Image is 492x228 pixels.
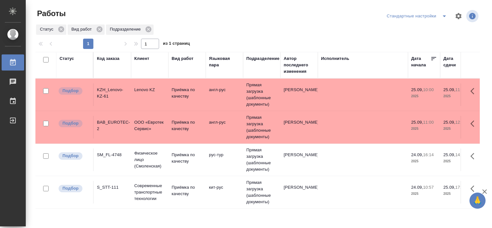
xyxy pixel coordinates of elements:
div: Автор последнего изменения [284,55,315,75]
p: Приёмка по качеству [172,119,203,132]
p: Подбор [62,185,79,192]
div: Можно подбирать исполнителей [58,152,90,160]
div: Вид работ [68,24,105,35]
p: Подразделение [110,26,143,33]
p: 2025 [443,158,469,165]
div: Исполнитель [321,55,349,62]
div: Можно подбирать исполнителей [58,184,90,193]
div: Подразделение [246,55,279,62]
p: 11:00 [455,87,466,92]
button: Здесь прячутся важные кнопки [467,148,482,164]
p: 2025 [411,158,437,165]
span: 🙏 [472,194,483,207]
p: 25.09, [443,87,455,92]
p: 24.09, [411,185,423,190]
button: 🙏 [469,193,486,209]
div: Статус [36,24,66,35]
p: Приёмка по качеству [172,184,203,197]
span: Настроить таблицу [451,8,466,24]
p: Подбор [62,153,79,159]
div: SM_FL-4748 [97,152,128,158]
div: KZH_Lenovo-KZ-61 [97,87,128,100]
button: Здесь прячутся важные кнопки [467,83,482,99]
td: [PERSON_NAME] [280,148,318,171]
td: Прямая загрузка (шаблонные документы) [243,111,280,143]
p: Вид работ [71,26,94,33]
div: S_STT-111 [97,184,128,191]
p: 10:57 [423,185,434,190]
p: 2025 [411,126,437,132]
p: 2025 [411,93,437,100]
td: англ-рус [206,83,243,106]
div: Языковая пара [209,55,240,68]
td: Прямая загрузка (шаблонные документы) [243,144,280,176]
p: 10:00 [423,87,434,92]
div: Подразделение [106,24,154,35]
p: 17:00 [455,185,466,190]
div: split button [385,11,451,21]
p: Современные транспортные технологии [134,183,165,202]
p: Подбор [62,120,79,127]
td: [PERSON_NAME] [280,181,318,204]
p: 2025 [411,191,437,197]
td: англ-рус [206,116,243,138]
td: [PERSON_NAME] [280,83,318,106]
button: Здесь прячутся важные кнопки [467,181,482,196]
div: Можно подбирать исполнителей [58,87,90,95]
div: Дата сдачи [443,55,463,68]
p: 2025 [443,93,469,100]
p: 25.09, [411,120,423,125]
div: Код заказа [97,55,119,62]
p: 25.09, [411,87,423,92]
p: 16:14 [423,152,434,157]
p: Подбор [62,88,79,94]
p: 25.09, [443,185,455,190]
p: Статус [40,26,56,33]
div: Вид работ [172,55,194,62]
td: Прямая загрузка (шаблонные документы) [243,79,280,111]
p: 24.09, [411,152,423,157]
td: кит-рус [206,181,243,204]
div: Дата начала [411,55,430,68]
p: 14:00 [455,152,466,157]
span: Работы [35,8,66,19]
div: Статус [60,55,74,62]
div: Клиент [134,55,149,62]
p: 12:00 [455,120,466,125]
div: BAB_EUROTEC-2 [97,119,128,132]
p: 25.09, [443,120,455,125]
span: из 1 страниц [163,40,190,49]
p: 25.09, [443,152,455,157]
span: Посмотреть информацию [466,10,480,22]
p: 2025 [443,126,469,132]
div: Можно подбирать исполнителей [58,119,90,128]
p: Приёмка по качеству [172,152,203,165]
td: Прямая загрузка (шаблонные документы) [243,176,280,208]
p: Физическое лицо (Смоленская) [134,150,165,169]
td: [PERSON_NAME] [280,116,318,138]
p: 2025 [443,191,469,197]
p: Lenovo KZ [134,87,165,93]
p: 11:00 [423,120,434,125]
button: Здесь прячутся важные кнопки [467,116,482,131]
td: рус-тур [206,148,243,171]
p: Приёмка по качеству [172,87,203,100]
p: ООО «Евротек Сервис» [134,119,165,132]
